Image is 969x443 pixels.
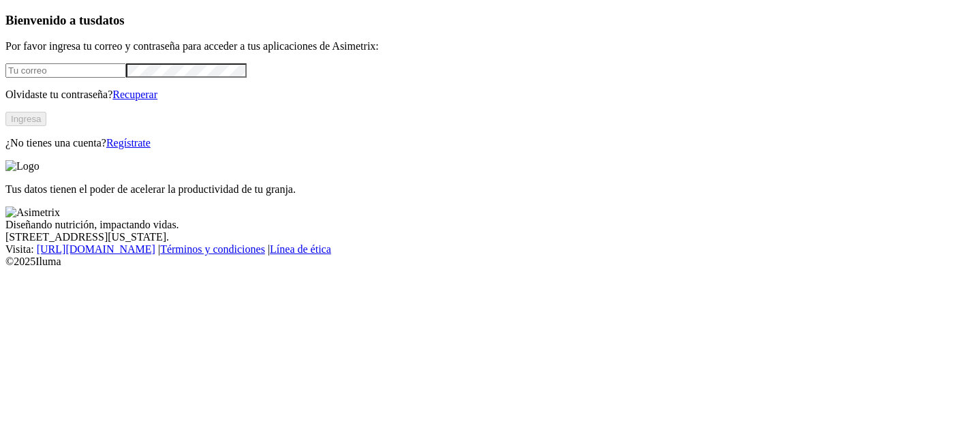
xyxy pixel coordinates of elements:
a: Recuperar [112,89,157,100]
div: Visita : | | [5,243,964,256]
p: Tus datos tienen el poder de acelerar la productividad de tu granja. [5,183,964,196]
input: Tu correo [5,63,126,78]
p: Olvidaste tu contraseña? [5,89,964,101]
img: Logo [5,160,40,172]
a: Términos y condiciones [160,243,265,255]
a: [URL][DOMAIN_NAME] [37,243,155,255]
a: Regístrate [106,137,151,149]
div: [STREET_ADDRESS][US_STATE]. [5,231,964,243]
img: Asimetrix [5,207,60,219]
div: Diseñando nutrición, impactando vidas. [5,219,964,231]
h3: Bienvenido a tus [5,13,964,28]
button: Ingresa [5,112,46,126]
p: Por favor ingresa tu correo y contraseña para acceder a tus aplicaciones de Asimetrix: [5,40,964,52]
p: ¿No tienes una cuenta? [5,137,964,149]
div: © 2025 Iluma [5,256,964,268]
span: datos [95,13,125,27]
a: Línea de ética [270,243,331,255]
